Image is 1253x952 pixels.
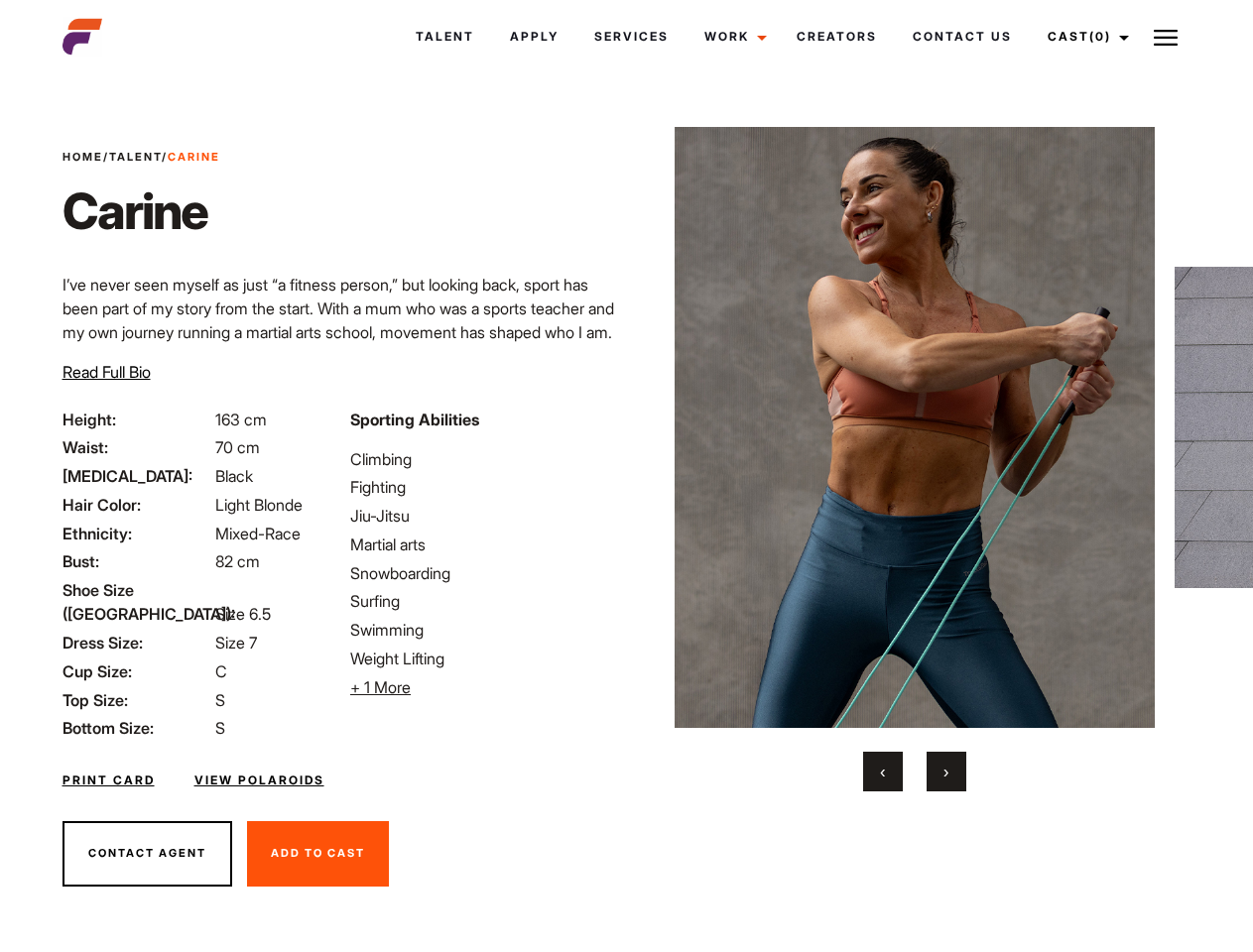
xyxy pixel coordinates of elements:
[350,561,614,585] li: Snowboarding
[350,504,614,528] li: Jiu-Jitsu
[63,631,211,654] span: Dress Size:
[109,150,162,164] a: Talent
[398,10,492,63] a: Talent
[63,273,615,439] p: I’ve never seen myself as just “a fitness person,” but looking back, sport has been part of my st...
[215,466,253,486] span: Black
[63,150,103,164] a: Home
[63,408,211,431] span: Height:
[194,772,324,789] a: View Polaroids
[63,821,232,887] button: Contact Agent
[168,150,220,164] strong: Carine
[215,690,225,710] span: S
[1154,26,1178,50] img: Burger icon
[350,618,614,642] li: Swimming
[271,846,365,860] span: Add To Cast
[63,493,211,517] span: Hair Color:
[215,661,227,681] span: C
[687,10,779,63] a: Work
[63,149,220,166] span: / /
[215,410,267,429] span: 163 cm
[215,524,301,543] span: Mixed-Race
[247,821,389,887] button: Add To Cast
[492,10,576,63] a: Apply
[350,677,411,697] span: + 1 More
[350,647,614,670] li: Weight Lifting
[779,10,895,63] a: Creators
[215,437,260,457] span: 70 cm
[350,589,614,613] li: Surfing
[63,716,211,740] span: Bottom Size:
[63,360,151,384] button: Read Full Bio
[215,718,225,738] span: S
[1089,29,1111,44] span: (0)
[63,659,211,683] span: Cup Size:
[63,435,211,459] span: Waist:
[63,522,211,545] span: Ethnicity:
[880,762,885,781] span: Previous
[350,447,614,471] li: Climbing
[63,17,102,57] img: cropped-aefm-brand-fav-22-square.png
[215,551,260,571] span: 82 cm
[215,604,271,624] span: Size 6.5
[63,464,211,488] span: [MEDICAL_DATA]:
[943,762,948,781] span: Next
[895,10,1030,63] a: Contact Us
[350,475,614,499] li: Fighting
[350,533,614,556] li: Martial arts
[63,362,151,382] span: Read Full Bio
[576,10,687,63] a: Services
[215,633,257,653] span: Size 7
[1030,10,1141,63] a: Cast(0)
[215,495,303,515] span: Light Blonde
[63,181,220,241] h1: Carine
[63,688,211,712] span: Top Size:
[63,772,155,789] a: Print Card
[63,549,211,573] span: Bust:
[350,410,479,429] strong: Sporting Abilities
[63,578,211,626] span: Shoe Size ([GEOGRAPHIC_DATA]):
